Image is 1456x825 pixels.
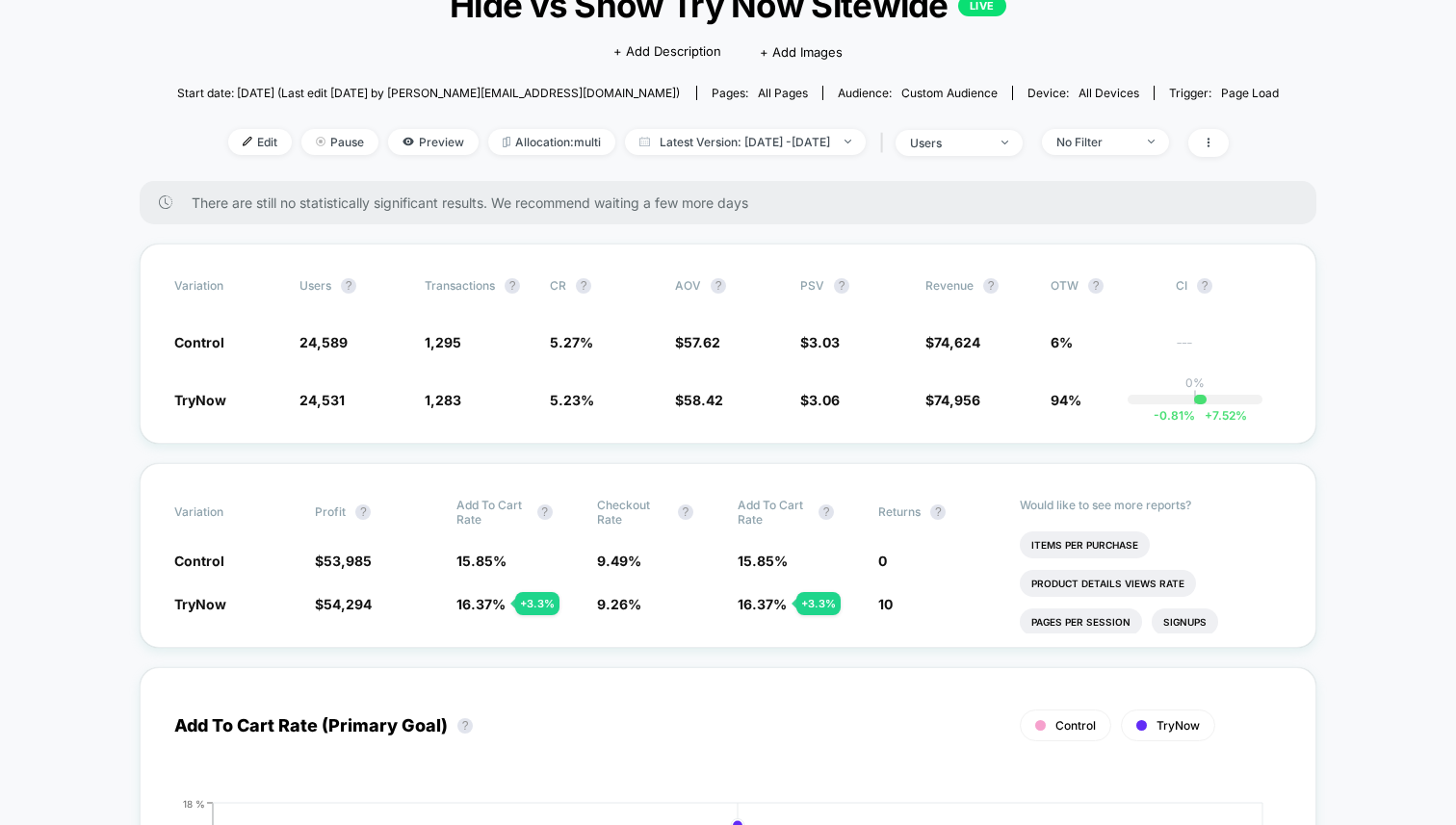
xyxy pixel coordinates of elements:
span: Edit [228,129,292,155]
img: end [1148,140,1155,143]
span: $ [800,334,840,350]
span: + Add Description [613,42,721,62]
button: ? [1088,278,1104,294]
span: Pause [301,129,378,155]
span: Page Load [1221,86,1279,100]
span: 16.37 % [738,596,787,612]
span: $ [675,392,723,408]
span: --- [1176,337,1282,351]
span: 7.52 % [1195,408,1247,423]
span: Transactions [425,278,495,293]
span: + [1205,408,1212,423]
span: Add To Cart Rate [738,498,809,527]
span: + Add Images [760,44,843,60]
span: $ [315,553,372,569]
span: Control [174,553,224,569]
span: | [875,129,896,157]
div: users [910,136,987,150]
span: Control [1055,718,1096,733]
span: Returns [878,504,921,519]
button: ? [576,278,591,294]
span: 3.06 [809,392,840,408]
span: CR [550,278,566,293]
p: Would like to see more reports? [1020,498,1283,512]
button: ? [930,504,946,520]
span: PSV [800,278,824,293]
span: 16.37 % [456,596,506,612]
span: Checkout Rate [597,498,668,527]
span: all devices [1079,86,1139,100]
span: $ [315,596,372,612]
div: Audience: [838,86,998,100]
span: 5.23 % [550,392,594,408]
img: edit [243,137,252,146]
span: Revenue [925,278,974,293]
span: Control [174,334,224,350]
span: 6% [1051,334,1073,350]
span: $ [925,392,980,408]
span: TryNow [1157,718,1200,733]
tspan: 18 % [183,797,205,809]
button: ? [341,278,356,294]
span: 15.85 % [456,553,507,569]
span: $ [800,392,840,408]
img: end [845,140,851,143]
span: 10 [878,596,893,612]
span: 54,294 [324,596,372,612]
div: Trigger: [1169,86,1279,100]
span: 1,283 [425,392,461,408]
button: ? [457,718,473,734]
button: ? [711,278,726,294]
span: Allocation: multi [488,129,615,155]
li: Items Per Purchase [1020,531,1150,558]
button: ? [819,504,834,520]
span: Preview [388,129,479,155]
button: ? [983,278,999,294]
span: AOV [675,278,701,293]
li: Product Details Views Rate [1020,570,1196,597]
span: There are still no statistically significant results. We recommend waiting a few more days [192,194,1278,211]
span: Custom Audience [901,86,998,100]
span: 3.03 [809,334,840,350]
span: Latest Version: [DATE] - [DATE] [625,129,866,155]
span: Start date: [DATE] (Last edit [DATE] by [PERSON_NAME][EMAIL_ADDRESS][DOMAIN_NAME]) [177,86,680,100]
span: 74,956 [934,392,980,408]
p: | [1193,390,1197,404]
span: Add To Cart Rate [456,498,528,527]
span: 58.42 [684,392,723,408]
span: 74,624 [934,334,980,350]
span: TryNow [174,596,226,612]
span: -0.81 % [1154,408,1195,423]
div: + 3.3 % [796,592,841,615]
img: end [1001,141,1008,144]
button: ? [537,504,553,520]
button: ? [505,278,520,294]
img: calendar [639,137,650,146]
button: ? [355,504,371,520]
span: CI [1176,278,1282,294]
p: 0% [1185,375,1205,390]
span: 94% [1051,392,1081,408]
span: 5.27 % [550,334,593,350]
li: Signups [1152,608,1218,635]
span: 24,531 [299,392,345,408]
span: 9.49 % [597,553,641,569]
div: Pages: [712,86,808,100]
li: Pages Per Session [1020,608,1142,635]
span: all pages [758,86,808,100]
span: 57.62 [684,334,720,350]
span: 53,985 [324,553,372,569]
button: ? [1197,278,1212,294]
div: + 3.3 % [515,592,559,615]
img: rebalance [503,137,510,147]
span: users [299,278,331,293]
button: ? [678,504,693,520]
span: Variation [174,498,280,527]
span: 24,589 [299,334,348,350]
span: TryNow [174,392,226,408]
span: 15.85 % [738,553,788,569]
span: 1,295 [425,334,461,350]
span: Profit [315,504,346,519]
span: Variation [174,278,280,294]
span: Device: [1012,86,1154,100]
